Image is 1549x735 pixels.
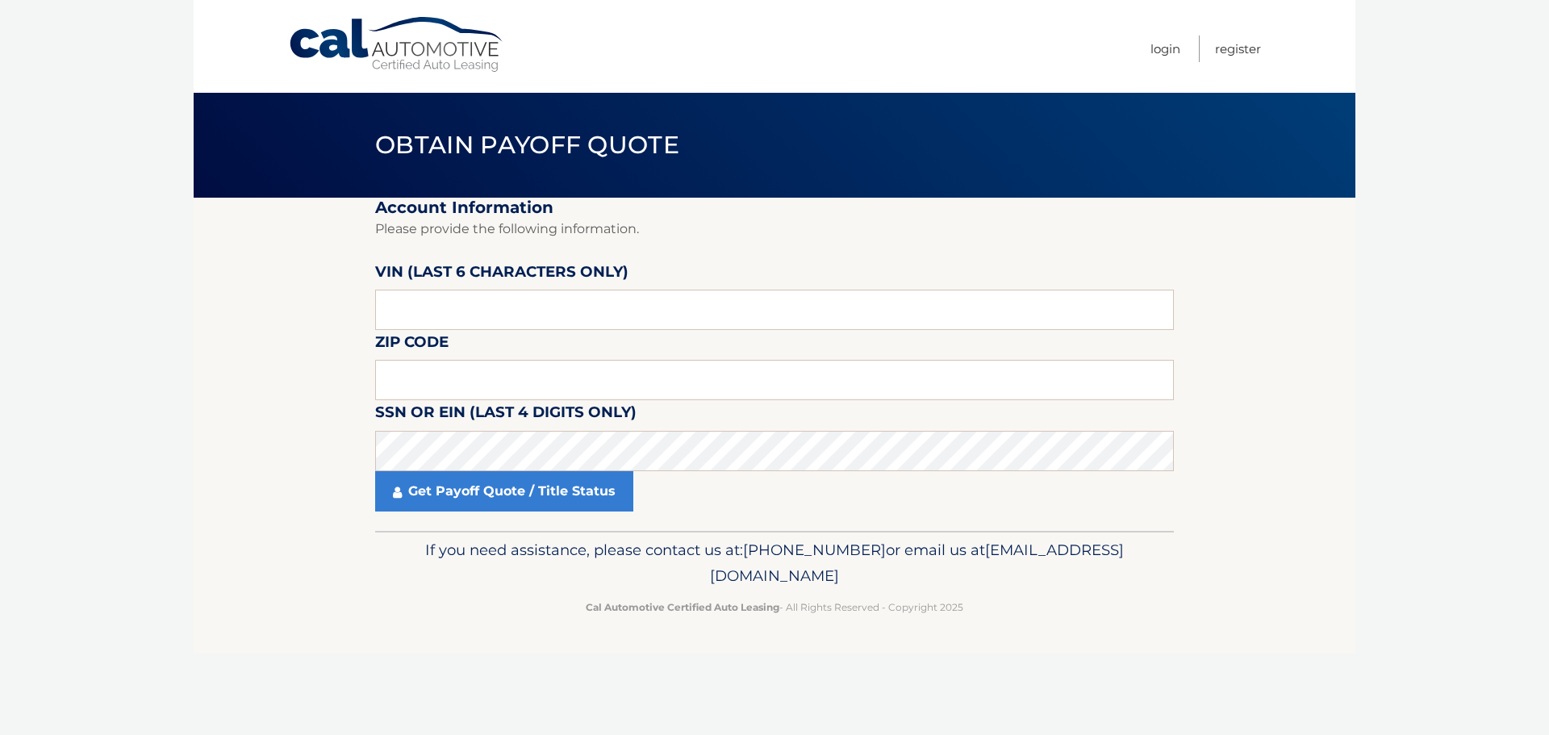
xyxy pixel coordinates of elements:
p: - All Rights Reserved - Copyright 2025 [386,599,1163,616]
label: VIN (last 6 characters only) [375,260,628,290]
label: SSN or EIN (last 4 digits only) [375,400,637,430]
a: Register [1215,35,1261,62]
h2: Account Information [375,198,1174,218]
p: If you need assistance, please contact us at: or email us at [386,537,1163,589]
a: Cal Automotive [288,16,506,73]
p: Please provide the following information. [375,218,1174,240]
a: Login [1150,35,1180,62]
span: Obtain Payoff Quote [375,130,679,160]
a: Get Payoff Quote / Title Status [375,471,633,512]
span: [PHONE_NUMBER] [743,541,886,559]
label: Zip Code [375,330,449,360]
strong: Cal Automotive Certified Auto Leasing [586,601,779,613]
